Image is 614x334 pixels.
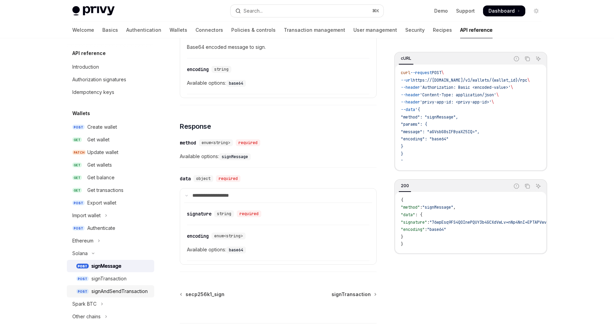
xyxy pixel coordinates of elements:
span: Dashboard [488,8,515,14]
span: 'Authorization: Basic <encoded-value>' [420,85,511,90]
img: light logo [72,6,115,16]
span: \ [441,70,444,75]
span: 'Content-Type: application/json' [420,92,496,98]
div: signature [187,210,211,217]
span: GET [72,188,82,193]
span: \ [527,78,530,83]
span: GET [72,163,82,168]
span: "method" [401,205,420,210]
span: "signMessage" [422,205,453,210]
a: signTransaction [332,291,376,298]
div: required [216,175,240,182]
button: Copy the contents from the code block [523,182,532,191]
span: } [401,144,403,149]
span: 'privy-app-id: <privy-app-id>' [420,99,492,105]
div: Get transactions [87,186,123,194]
button: Toggle Solana section [67,247,154,260]
a: Security [405,22,425,38]
button: Copy the contents from the code block [523,54,532,63]
div: signAndSendTransaction [91,287,148,295]
span: : [420,205,422,210]
button: Open search [231,5,383,17]
div: Import wallet [72,211,101,220]
div: Search... [244,7,263,15]
div: signMessage [91,262,121,270]
a: Connectors [195,22,223,38]
span: --header [401,99,420,105]
a: Basics [102,22,118,38]
span: ⌘ K [372,8,379,14]
a: User management [353,22,397,38]
a: POSTsignMessage [67,260,154,272]
span: \ [496,92,499,98]
span: signTransaction [332,291,371,298]
span: : { [415,212,422,218]
span: --data [401,107,415,112]
a: POSTsignTransaction [67,273,154,285]
span: } [401,241,403,247]
span: : [427,220,429,225]
span: secp256k1_sign [186,291,224,298]
span: "data" [401,212,415,218]
div: method [180,139,196,146]
div: Authorization signatures [72,75,126,84]
div: 200 [399,182,411,190]
div: Ethereum [72,237,93,245]
span: POST [76,264,89,269]
code: base64 [226,247,246,253]
div: Get wallets [87,161,112,169]
span: "encoding": "base64" [401,136,449,142]
div: Get balance [87,173,115,182]
span: Available options: [180,152,377,161]
button: Report incorrect code [512,182,521,191]
div: encoding [187,66,209,73]
span: enum<string> [202,140,230,145]
div: Authenticate [87,224,115,232]
span: POST [72,125,85,130]
a: Welcome [72,22,94,38]
span: PATCH [72,150,86,155]
div: Create wallet [87,123,117,131]
button: Toggle dark mode [531,5,542,16]
button: Ask AI [534,54,543,63]
a: secp256k1_sign [180,291,224,298]
span: "method": "signMessage", [401,114,458,120]
a: GETGet wallets [67,159,154,171]
button: Ask AI [534,182,543,191]
div: Spark BTC [72,300,97,308]
div: cURL [399,54,413,62]
a: Dashboard [483,5,525,16]
span: object [196,176,210,181]
span: curl [401,70,410,75]
div: required [236,139,260,146]
span: POST [76,289,89,294]
a: POSTsignAndSendTransaction [67,285,154,297]
a: GETGet balance [67,171,154,184]
a: GETGet wallet [67,134,154,146]
span: --request [410,70,432,75]
div: Other chains [72,312,101,321]
div: Solana [72,249,88,258]
span: "signature" [401,220,427,225]
span: \ [492,99,494,105]
span: Base64 encoded message to sign. [187,43,369,51]
span: GET [72,137,82,142]
span: --header [401,92,420,98]
span: https://[DOMAIN_NAME]/v1/wallets/{wallet_id}/rpc [413,78,527,83]
code: signMessage [219,153,251,160]
a: Wallets [170,22,187,38]
span: } [401,234,403,240]
span: ' [401,158,403,164]
a: Recipes [433,22,452,38]
a: POSTCreate wallet [67,121,154,133]
button: Toggle Spark BTC section [67,298,154,310]
div: data [180,175,191,182]
span: "base64" [427,227,446,232]
div: Idempotency keys [72,88,114,96]
code: base64 [226,80,246,87]
span: Available options: [187,246,369,254]
a: Idempotency keys [67,86,154,98]
span: string [214,67,229,72]
button: Toggle Other chains section [67,310,154,323]
div: required [237,210,261,217]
